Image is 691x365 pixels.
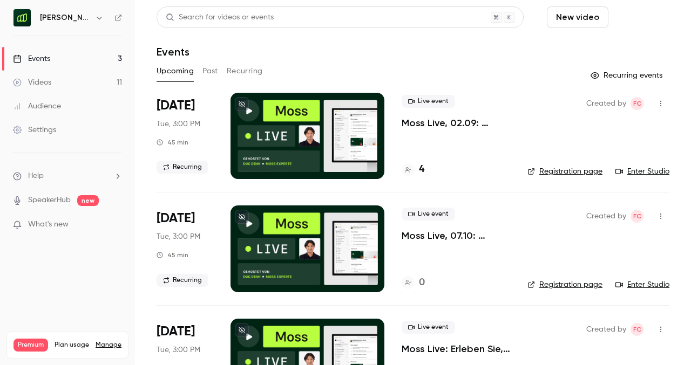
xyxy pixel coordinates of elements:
span: [DATE] [157,97,195,114]
li: help-dropdown-opener [13,170,122,182]
h1: Events [157,45,189,58]
button: Upcoming [157,63,194,80]
div: Search for videos or events [166,12,274,23]
a: Registration page [527,166,602,177]
span: Felicity Cator [631,97,643,110]
span: Created by [586,97,626,110]
span: Live event [402,321,455,334]
button: Past [202,63,218,80]
a: SpeakerHub [28,195,71,206]
div: Oct 7 Tue, 3:00 PM (Europe/Berlin) [157,205,213,292]
div: Events [13,53,50,64]
a: Moss Live, 07.10: Erleben Sie, wie Moss Ausgabenmanagement automatisiert [402,229,510,242]
span: Help [28,170,44,182]
span: Tue, 3:00 PM [157,231,200,242]
div: 45 min [157,251,188,259]
a: Enter Studio [615,166,669,177]
div: Settings [13,125,56,135]
img: Moss Deutschland [13,9,31,26]
button: Recurring events [586,67,669,84]
button: Schedule [613,6,669,28]
a: 0 [402,276,425,290]
span: [DATE] [157,210,195,227]
span: Live event [402,95,455,108]
div: 45 min [157,138,188,147]
span: What's new [28,219,69,230]
span: FC [633,210,641,223]
div: Sep 2 Tue, 3:00 PM (Europe/Berlin) [157,93,213,179]
span: new [77,195,99,206]
span: Recurring [157,274,208,287]
span: Premium [13,339,48,352]
div: Videos [13,77,51,88]
button: New video [547,6,608,28]
span: FC [633,323,641,336]
span: Felicity Cator [631,210,643,223]
div: Audience [13,101,61,112]
span: FC [633,97,641,110]
h4: 4 [419,162,424,177]
span: Created by [586,323,626,336]
h4: 0 [419,276,425,290]
iframe: Noticeable Trigger [109,220,122,230]
span: Plan usage [55,341,89,349]
span: Recurring [157,161,208,174]
span: Live event [402,208,455,221]
a: Moss Live, 02.09: Erleben Sie, wie Moss Ausgabenmanagement automatisiert [402,116,510,129]
a: Manage [96,341,121,349]
span: Tue, 3:00 PM [157,119,200,129]
button: Recurring [227,63,263,80]
a: Enter Studio [615,279,669,290]
h6: [PERSON_NAME] [GEOGRAPHIC_DATA] [40,12,91,23]
span: Created by [586,210,626,223]
a: Registration page [527,279,602,290]
a: Moss Live: Erleben Sie, wie Moss Ausgabenmanagement automatisiert [402,342,510,355]
span: [DATE] [157,323,195,340]
a: 4 [402,162,424,177]
span: Felicity Cator [631,323,643,336]
span: Tue, 3:00 PM [157,345,200,355]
